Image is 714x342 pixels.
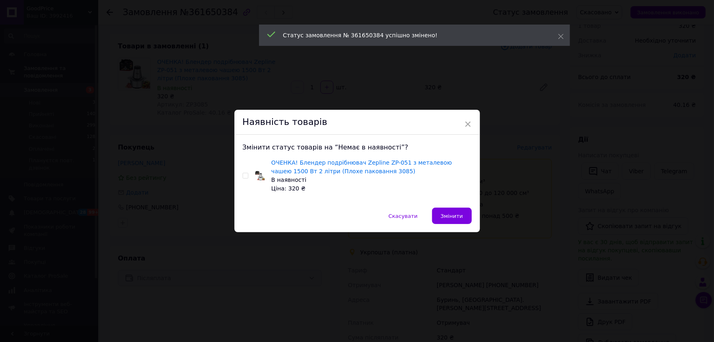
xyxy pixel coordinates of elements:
div: Змінити статус товарів на “Немає в наявності”? [243,143,472,152]
div: Ціна: 320 ₴ [271,184,471,193]
div: В наявності [271,176,471,184]
div: Статус замовлення № 361650384 успішно змінено! [283,31,538,39]
button: Скасувати [380,208,426,224]
span: Скасувати [388,213,417,219]
button: Змінити [432,208,472,224]
span: Змінити [441,213,463,219]
div: Наявність товарів [234,110,480,135]
a: ОЧЕНКА! Блендер подрібнювач Zepline ZP-051 з металевою чашею 1500 Вт 2 літри (Плохе паковання 3085) [271,159,452,174]
span: × [464,117,472,131]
